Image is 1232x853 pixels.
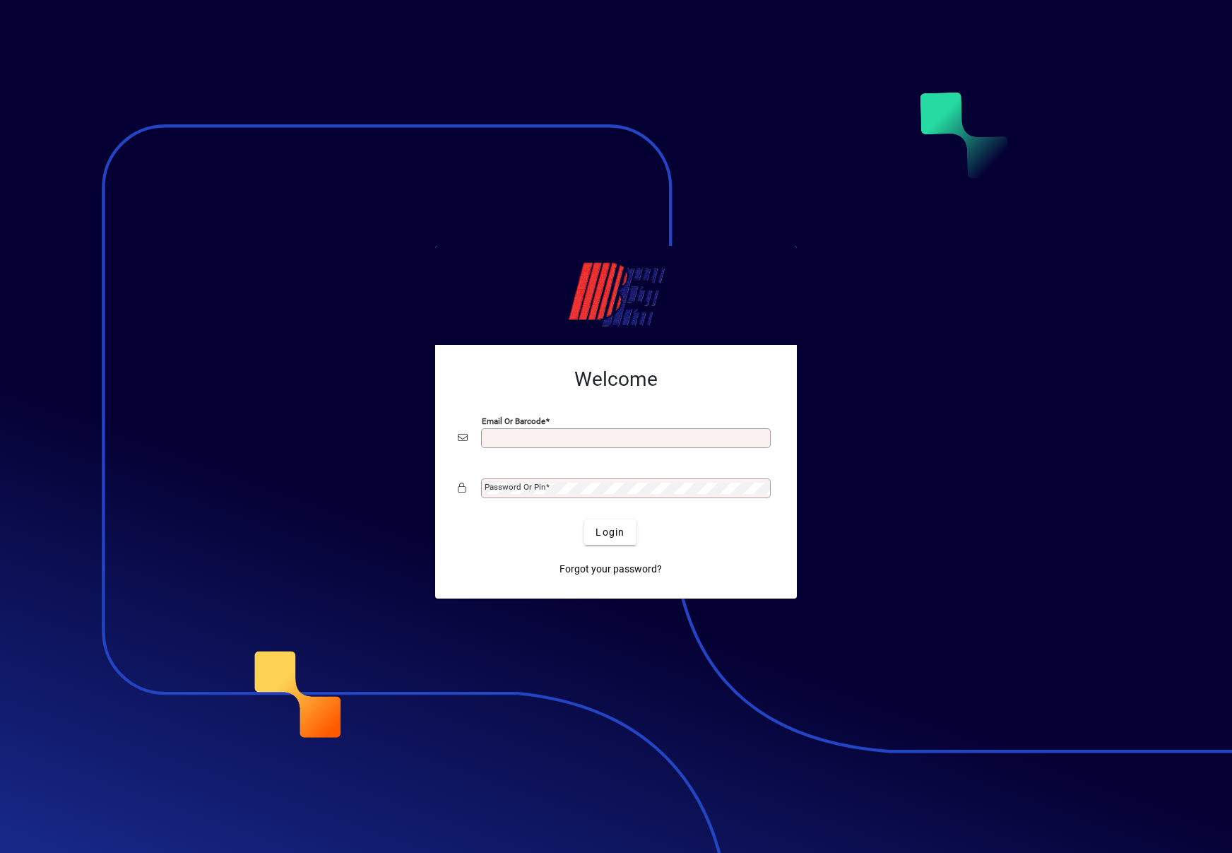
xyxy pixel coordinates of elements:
h2: Welcome [458,367,774,392]
a: Forgot your password? [554,556,668,582]
mat-label: Email or Barcode [482,416,545,426]
span: Forgot your password? [559,562,662,577]
span: Login [596,525,624,540]
mat-label: Password or Pin [485,482,545,492]
button: Login [584,519,636,545]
